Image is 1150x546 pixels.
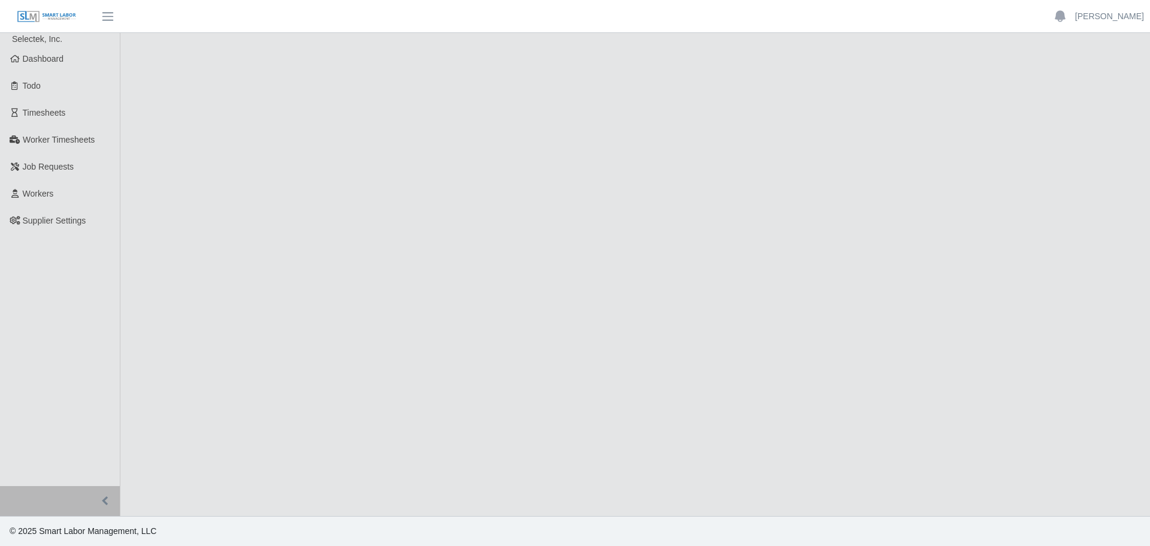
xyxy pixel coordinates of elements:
span: Workers [23,189,54,198]
a: [PERSON_NAME] [1075,10,1144,23]
span: Timesheets [23,108,66,117]
span: Supplier Settings [23,216,86,225]
span: Dashboard [23,54,64,64]
span: Selectek, Inc. [12,34,62,44]
span: © 2025 Smart Labor Management, LLC [10,526,156,536]
span: Job Requests [23,162,74,171]
span: Todo [23,81,41,91]
img: SLM Logo [17,10,77,23]
span: Worker Timesheets [23,135,95,144]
